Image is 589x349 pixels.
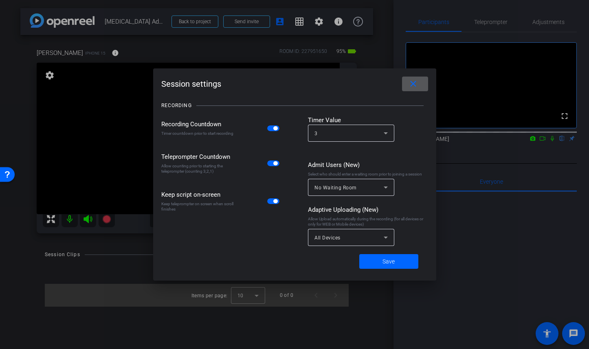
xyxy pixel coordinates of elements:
div: Session settings [161,77,428,91]
div: Recording Countdown [161,120,237,129]
span: All Devices [314,235,341,241]
div: Timer countdown prior to start recording [161,131,237,136]
span: Save [382,257,395,266]
div: Admit Users (New) [308,160,428,169]
div: Allow Upload automatically during the recording (for all devices or only for WEB or Mobile devices) [308,216,428,227]
button: Save [359,254,418,269]
div: Timer Value [308,116,428,125]
span: No Waiting Room [314,185,357,191]
mat-icon: close [408,79,418,89]
span: 3 [314,131,318,136]
div: Adaptive Uploading (New) [308,205,428,214]
div: RECORDING [161,101,192,110]
div: Keep teleprompter on screen when scroll finishes [161,201,237,212]
openreel-title-line: RECORDING [161,95,428,116]
div: Teleprompter Countdown [161,152,237,161]
div: Keep script on-screen [161,190,237,199]
div: Allow counting prior to starting the teleprompter (counting 3,2,1) [161,163,237,174]
div: Select who should enter a waiting room prior to joining a session [308,171,428,177]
